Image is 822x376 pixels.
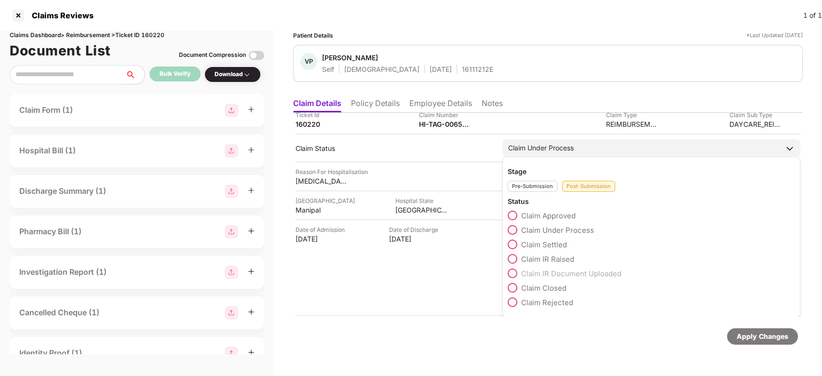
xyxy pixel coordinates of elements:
[296,110,349,120] div: Ticket Id
[248,268,255,275] span: plus
[300,53,317,70] div: VP
[19,104,73,116] div: Claim Form (1)
[248,349,255,356] span: plus
[737,331,788,342] div: Apply Changes
[125,65,145,84] button: search
[785,144,795,153] img: downArrowIcon
[746,31,803,40] div: *Last Updated [DATE]
[296,144,493,153] div: Claim Status
[803,10,822,21] div: 1 of 1
[521,298,573,307] span: Claim Rejected
[225,185,238,198] img: svg+xml;base64,PHN2ZyBpZD0iR3JvdXBfMjg4MTMiIGRhdGEtbmFtZT0iR3JvdXAgMjg4MTMiIHhtbG5zPSJodHRwOi8vd3...
[296,120,349,129] div: 160220
[10,40,111,61] h1: Document List
[293,98,341,112] li: Claim Details
[248,106,255,113] span: plus
[248,228,255,234] span: plus
[395,205,448,215] div: [GEOGRAPHIC_DATA]
[729,110,782,120] div: Claim Sub Type
[508,181,557,192] div: Pre-Submission
[215,70,251,79] div: Download
[19,226,81,238] div: Pharmacy Bill (1)
[351,98,400,112] li: Policy Details
[225,266,238,279] img: svg+xml;base64,PHN2ZyBpZD0iR3JvdXBfMjg4MTMiIGRhdGEtbmFtZT0iR3JvdXAgMjg4MTMiIHhtbG5zPSJodHRwOi8vd3...
[606,120,659,129] div: REIMBURSEMENT
[249,48,264,63] img: svg+xml;base64,PHN2ZyBpZD0iVG9nZ2xlLTMyeDMyIiB4bWxucz0iaHR0cDovL3d3dy53My5vcmcvMjAwMC9zdmciIHdpZH...
[521,240,567,249] span: Claim Settled
[293,31,333,40] div: Patient Details
[322,65,334,74] div: Self
[248,309,255,315] span: plus
[389,225,442,234] div: Date of Discharge
[26,11,94,20] div: Claims Reviews
[125,71,145,79] span: search
[19,266,107,278] div: Investigation Report (1)
[296,176,349,186] div: [MEDICAL_DATA]
[508,197,795,206] div: Status
[606,110,659,120] div: Claim Type
[296,205,349,215] div: Manipal
[248,187,255,194] span: plus
[389,234,442,243] div: [DATE]
[225,306,238,320] img: svg+xml;base64,PHN2ZyBpZD0iR3JvdXBfMjg4MTMiIGRhdGEtbmFtZT0iR3JvdXAgMjg4MTMiIHhtbG5zPSJodHRwOi8vd3...
[19,347,82,359] div: Identity Proof (1)
[521,211,576,220] span: Claim Approved
[395,196,448,205] div: Hospital State
[322,53,378,62] div: [PERSON_NAME]
[225,104,238,117] img: svg+xml;base64,PHN2ZyBpZD0iR3JvdXBfMjg4MTMiIGRhdGEtbmFtZT0iR3JvdXAgMjg4MTMiIHhtbG5zPSJodHRwOi8vd3...
[296,196,355,205] div: [GEOGRAPHIC_DATA]
[508,167,795,176] div: Stage
[19,307,99,319] div: Cancelled Cheque (1)
[225,144,238,158] img: svg+xml;base64,PHN2ZyBpZD0iR3JvdXBfMjg4MTMiIGRhdGEtbmFtZT0iR3JvdXAgMjg4MTMiIHhtbG5zPSJodHRwOi8vd3...
[296,225,349,234] div: Date of Admission
[344,65,419,74] div: [DEMOGRAPHIC_DATA]
[296,167,368,176] div: Reason For Hospitalisation
[296,234,349,243] div: [DATE]
[419,120,472,129] div: HI-TAG-006524809(0)
[419,110,472,120] div: Claim Number
[409,98,472,112] li: Employee Details
[521,283,566,293] span: Claim Closed
[508,143,574,153] div: Claim Under Process
[729,120,782,129] div: DAYCARE_REIMBURSEMENT
[462,65,493,74] div: 16111212E
[179,51,246,60] div: Document Compression
[19,145,76,157] div: Hospital Bill (1)
[10,31,264,40] div: Claims Dashboard > Reimbursement > Ticket ID 160220
[19,185,106,197] div: Discharge Summary (1)
[430,65,452,74] div: [DATE]
[160,69,190,79] div: Bulk Verify
[243,71,251,79] img: svg+xml;base64,PHN2ZyBpZD0iRHJvcGRvd24tMzJ4MzIiIHhtbG5zPSJodHRwOi8vd3d3LnczLm9yZy8yMDAwL3N2ZyIgd2...
[562,181,615,192] div: Post-Submission
[482,98,503,112] li: Notes
[521,255,574,264] span: Claim IR Raised
[248,147,255,153] span: plus
[521,269,621,278] span: Claim IR Document Uploaded
[225,347,238,360] img: svg+xml;base64,PHN2ZyBpZD0iR3JvdXBfMjg4MTMiIGRhdGEtbmFtZT0iR3JvdXAgMjg4MTMiIHhtbG5zPSJodHRwOi8vd3...
[225,225,238,239] img: svg+xml;base64,PHN2ZyBpZD0iR3JvdXBfMjg4MTMiIGRhdGEtbmFtZT0iR3JvdXAgMjg4MTMiIHhtbG5zPSJodHRwOi8vd3...
[521,226,594,235] span: Claim Under Process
